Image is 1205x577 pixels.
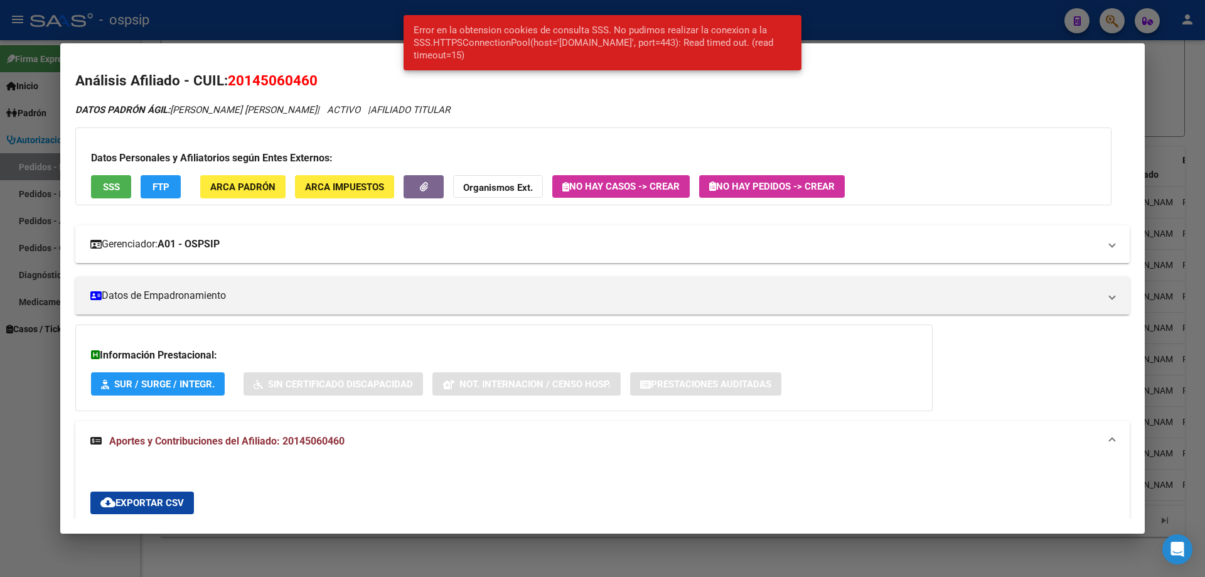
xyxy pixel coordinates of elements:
span: Prestaciones Auditadas [651,379,771,390]
span: SSS [103,181,120,193]
span: Exportar CSV [100,497,184,509]
span: SUR / SURGE / INTEGR. [114,379,215,390]
span: ARCA Impuestos [305,181,384,193]
button: SSS [91,175,131,198]
mat-expansion-panel-header: Aportes y Contribuciones del Afiliado: 20145060460 [75,421,1130,461]
strong: Organismos Ext. [463,182,533,193]
span: Error en la obtension cookies de consulta SSS. No pudimos realizar la conexion a la SSS.HTTPSConn... [414,24,791,62]
span: 20145060460 [228,72,318,89]
span: Aportes y Contribuciones del Afiliado: 20145060460 [109,435,345,447]
span: AFILIADO TITULAR [370,104,450,116]
mat-icon: cloud_download [100,495,115,510]
mat-expansion-panel-header: Datos de Empadronamiento [75,277,1130,315]
button: No hay Pedidos -> Crear [699,175,845,198]
button: Organismos Ext. [453,175,543,198]
h2: Análisis Afiliado - CUIL: [75,70,1130,92]
button: ARCA Impuestos [295,175,394,198]
strong: DATOS PADRÓN ÁGIL: [75,104,170,116]
strong: A01 - OSPSIP [158,237,220,252]
h3: Datos Personales y Afiliatorios según Entes Externos: [91,151,1096,166]
span: Not. Internacion / Censo Hosp. [459,379,611,390]
h3: Información Prestacional: [91,348,917,363]
span: ARCA Padrón [210,181,276,193]
button: Prestaciones Auditadas [630,372,781,396]
span: No hay casos -> Crear [562,181,680,192]
span: FTP [153,181,169,193]
button: FTP [141,175,181,198]
i: | ACTIVO | [75,104,450,116]
button: ARCA Padrón [200,175,286,198]
mat-expansion-panel-header: Gerenciador:A01 - OSPSIP [75,225,1130,263]
button: Sin Certificado Discapacidad [244,372,423,396]
button: Not. Internacion / Censo Hosp. [432,372,621,396]
mat-panel-title: Gerenciador: [90,237,1100,252]
button: SUR / SURGE / INTEGR. [91,372,225,396]
div: Open Intercom Messenger [1162,534,1192,564]
span: [PERSON_NAME] [PERSON_NAME] [75,104,317,116]
mat-panel-title: Datos de Empadronamiento [90,288,1100,303]
span: No hay Pedidos -> Crear [709,181,835,192]
button: No hay casos -> Crear [552,175,690,198]
span: Sin Certificado Discapacidad [268,379,413,390]
button: Exportar CSV [90,492,194,514]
